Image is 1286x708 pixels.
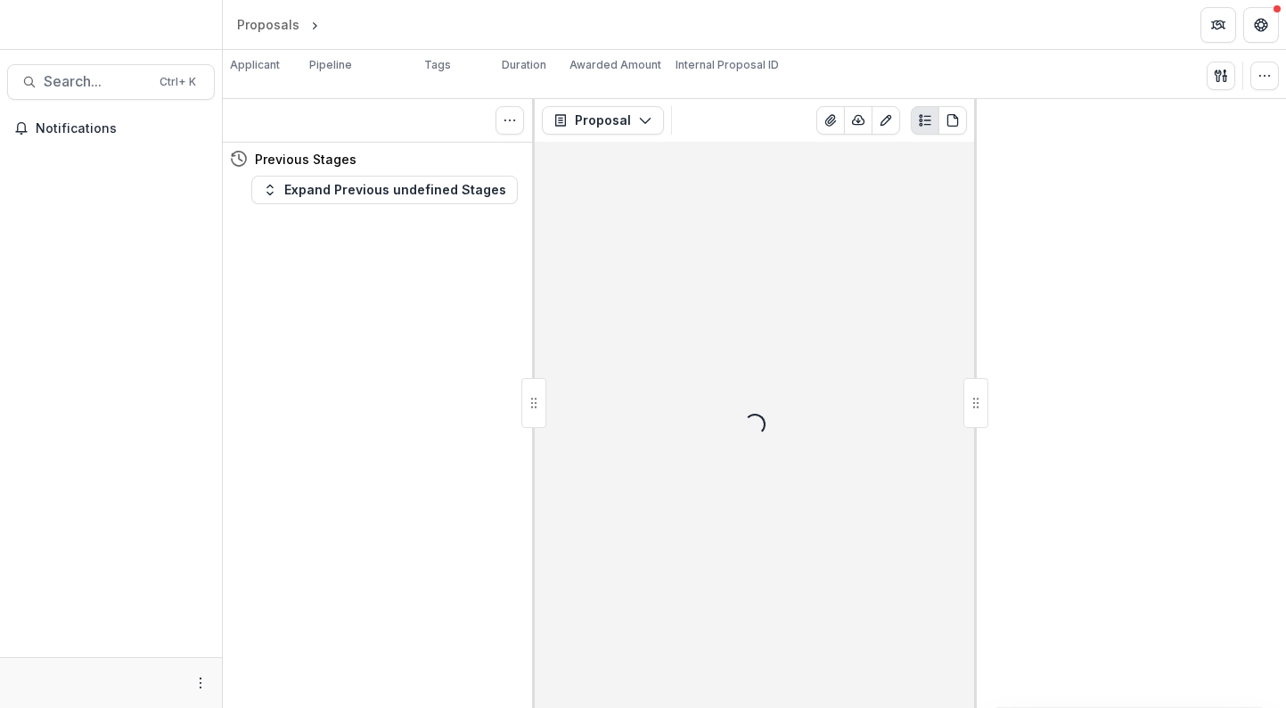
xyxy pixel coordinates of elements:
[816,106,845,135] button: View Attached Files
[190,672,211,694] button: More
[872,106,900,135] button: Edit as form
[230,57,280,73] p: Applicant
[7,64,215,100] button: Search...
[44,73,149,90] span: Search...
[255,150,356,169] h4: Previous Stages
[309,57,352,73] p: Pipeline
[496,106,524,135] button: Toggle View Cancelled Tasks
[676,57,779,73] p: Internal Proposal ID
[230,12,398,37] nav: breadcrumb
[502,57,546,73] p: Duration
[424,57,451,73] p: Tags
[36,121,208,136] span: Notifications
[237,15,299,34] div: Proposals
[1243,7,1279,43] button: Get Help
[251,176,518,204] button: Expand Previous undefined Stages
[938,106,967,135] button: PDF view
[542,106,664,135] button: Proposal
[911,106,939,135] button: Plaintext view
[156,72,200,92] div: Ctrl + K
[569,57,661,73] p: Awarded Amount
[230,12,307,37] a: Proposals
[1200,7,1236,43] button: Partners
[7,114,215,143] button: Notifications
